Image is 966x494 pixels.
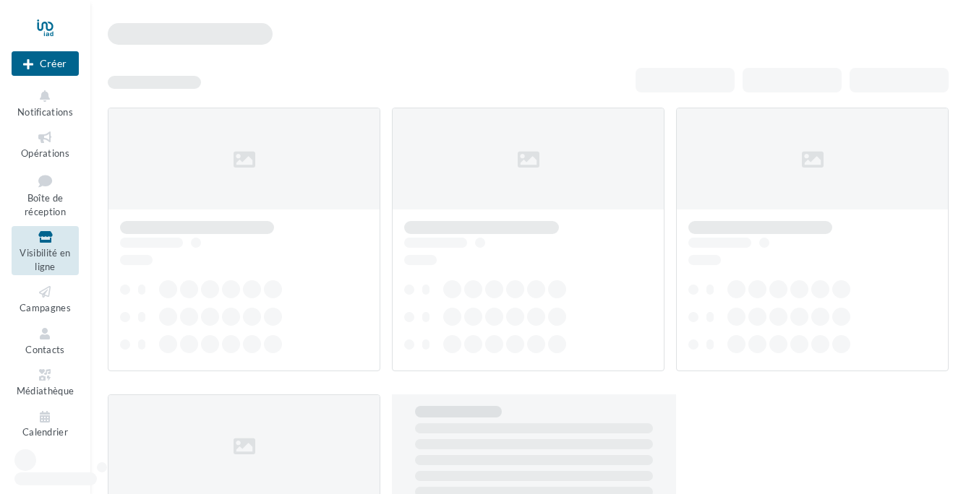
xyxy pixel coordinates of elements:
[12,226,79,275] a: Visibilité en ligne
[21,147,69,159] span: Opérations
[12,323,79,358] a: Contacts
[25,192,66,217] span: Boîte de réception
[17,106,73,118] span: Notifications
[12,51,79,76] button: Créer
[20,302,71,313] span: Campagnes
[25,344,65,355] span: Contacts
[22,427,68,438] span: Calendrier
[17,385,74,396] span: Médiathèque
[12,51,79,76] div: Nouvelle campagne
[12,406,79,441] a: Calendrier
[12,126,79,162] a: Opérations
[12,168,79,221] a: Boîte de réception
[12,281,79,316] a: Campagnes
[12,364,79,399] a: Médiathèque
[12,85,79,121] button: Notifications
[20,247,70,272] span: Visibilité en ligne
